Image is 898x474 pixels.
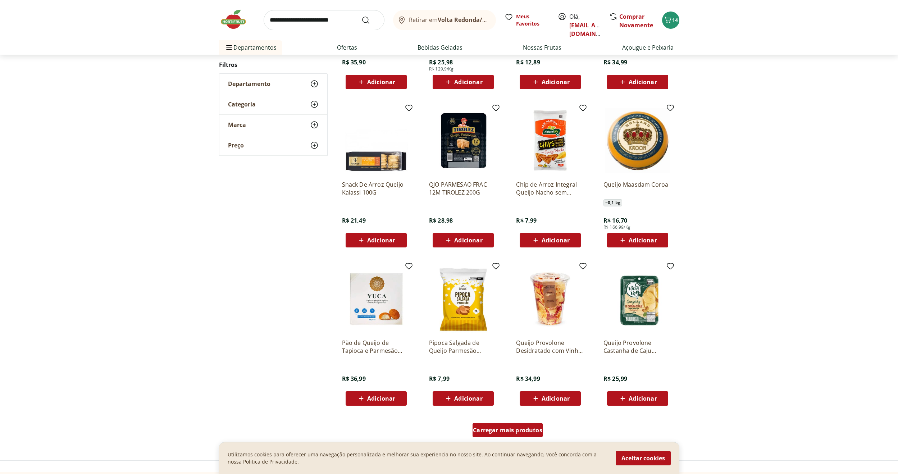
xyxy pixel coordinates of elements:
input: search [264,10,384,30]
img: Snack De Arroz Queijo Kalassi 100G [342,106,410,175]
span: R$ 12,89 [516,58,540,66]
button: Aceitar cookies [616,451,671,465]
a: Ofertas [337,43,357,52]
span: Adicionar [367,237,395,243]
span: Preço [228,142,244,149]
button: Adicionar [520,75,581,89]
a: [EMAIL_ADDRESS][DOMAIN_NAME] [569,21,619,38]
button: Submit Search [361,16,379,24]
a: Chip de Arroz Integral Queijo Nacho sem Glúten Natural Life 70g [516,181,584,196]
a: Pão de Queijo de Tapioca e Parmesão Recheado Yauca 300g [342,339,410,355]
a: Carregar mais produtos [473,423,543,440]
span: Retirar em [409,17,488,23]
span: R$ 34,99 [516,375,540,383]
img: Queijo Maasdam Coroa [603,106,672,175]
button: Adicionar [520,233,581,247]
button: Adicionar [433,391,494,406]
a: Queijo Provolone Desidratado com Vinho 100g [516,339,584,355]
button: Adicionar [433,233,494,247]
span: Adicionar [454,237,482,243]
span: 14 [672,17,678,23]
span: Adicionar [629,396,657,401]
b: Volta Redonda/[GEOGRAPHIC_DATA] [438,16,542,24]
span: R$ 7,99 [429,375,450,383]
span: R$ 166,99/Kg [603,224,630,230]
span: Adicionar [454,79,482,85]
a: Nossas Frutas [523,43,561,52]
span: Adicionar [454,396,482,401]
span: Adicionar [367,79,395,85]
span: R$ 35,90 [342,58,366,66]
button: Adicionar [346,75,407,89]
span: Adicionar [629,79,657,85]
span: R$ 28,98 [429,217,453,224]
span: Departamento [228,80,270,87]
button: Preço [219,135,327,155]
button: Retirar emVolta Redonda/[GEOGRAPHIC_DATA] [393,10,496,30]
span: Marca [228,121,246,128]
img: Hortifruti [219,9,255,30]
p: Utilizamos cookies para oferecer uma navegação personalizada e melhorar sua experiencia no nosso ... [228,451,607,465]
span: R$ 7,99 [516,217,537,224]
span: R$ 25,99 [603,375,627,383]
img: QJO PARMESAO FRAC 12M TIROLEZ 200G [429,106,497,175]
span: Adicionar [542,396,570,401]
span: Carregar mais produtos [473,427,542,433]
span: Adicionar [542,79,570,85]
span: Meus Favoritos [516,13,549,27]
a: Pipoca Salgada de Queijo Parmesão Natural da Terra 20g [429,339,497,355]
span: R$ 129,9/Kg [429,66,453,72]
span: R$ 36,99 [342,375,366,383]
span: Adicionar [629,237,657,243]
button: Adicionar [607,75,668,89]
button: Carrinho [662,12,679,29]
button: Adicionar [607,233,668,247]
span: R$ 21,49 [342,217,366,224]
button: Menu [225,39,233,56]
img: Pão de Queijo de Tapioca e Parmesão Recheado Yauca 300g [342,265,410,333]
span: Adicionar [367,396,395,401]
span: R$ 34,99 [603,58,627,66]
a: Snack De Arroz Queijo Kalassi 100G [342,181,410,196]
span: Departamentos [225,39,277,56]
span: ~ 0,1 kg [603,199,622,206]
button: Categoria [219,94,327,114]
button: Marca [219,115,327,135]
a: Queijo Maasdam Coroa [603,181,672,196]
button: Adicionar [346,391,407,406]
a: Bebidas Geladas [418,43,462,52]
a: Açougue e Peixaria [622,43,674,52]
span: Adicionar [542,237,570,243]
button: Adicionar [607,391,668,406]
span: R$ 25,98 [429,58,453,66]
span: R$ 16,70 [603,217,627,224]
img: Chip de Arroz Integral Queijo Nacho sem Glúten Natural Life 70g [516,106,584,175]
a: Comprar Novamente [619,13,653,29]
img: Queijo Provolone Castanha de Caju Fatiado Vida Veg 150g [603,265,672,333]
a: Meus Favoritos [505,13,549,27]
h2: Filtros [219,58,328,72]
button: Departamento [219,74,327,94]
a: QJO PARMESAO FRAC 12M TIROLEZ 200G [429,181,497,196]
img: Queijo Provolone Desidratado com Vinho 100g [516,265,584,333]
span: Olá, [569,12,601,38]
span: Categoria [228,101,256,108]
button: Adicionar [520,391,581,406]
a: Queijo Provolone Castanha de Caju Fatiado Vida Veg 150g [603,339,672,355]
img: Pipoca Salgada de Queijo Parmesão Natural da Terra 20g [429,265,497,333]
button: Adicionar [433,75,494,89]
button: Adicionar [346,233,407,247]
